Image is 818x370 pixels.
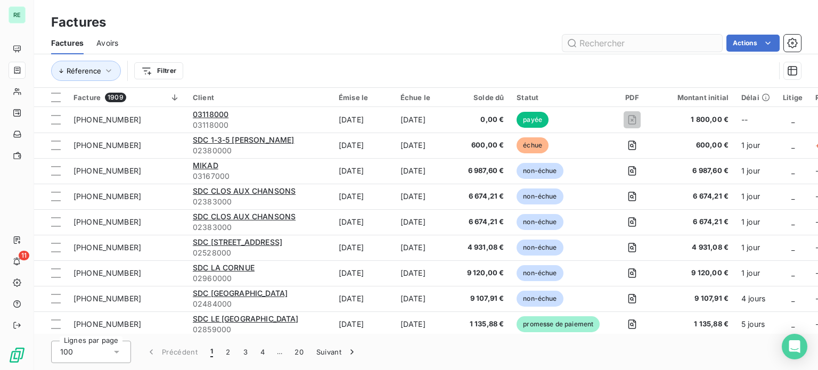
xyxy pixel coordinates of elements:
button: 1 [204,341,219,363]
span: 02960000 [193,273,326,284]
span: 9 120,00 € [665,268,729,278]
span: [PHONE_NUMBER] [73,319,141,328]
td: [DATE] [394,209,456,235]
td: [DATE] [332,311,394,337]
button: 20 [288,341,310,363]
span: Avoirs [96,38,118,48]
div: Émise le [339,93,388,102]
td: [DATE] [332,286,394,311]
span: 02528000 [193,248,326,258]
button: Suivant [310,341,364,363]
span: [PHONE_NUMBER] [73,294,141,303]
input: Rechercher [562,35,722,52]
span: non-échue [517,240,563,256]
span: non-échue [517,163,563,179]
button: Réference [51,61,121,81]
button: Actions [726,35,780,52]
div: Client [193,93,326,102]
span: 02484000 [193,299,326,309]
span: 600,00 € [462,140,504,151]
span: 6 674,21 € [665,191,729,202]
span: 02383000 [193,196,326,207]
span: [PHONE_NUMBER] [73,268,141,277]
td: 1 jour [735,209,776,235]
span: SDC 1-3-5 [PERSON_NAME] [193,135,294,144]
span: 100 [60,347,73,357]
button: Précédent [140,341,204,363]
span: 9 107,91 € [665,293,729,304]
td: [DATE] [394,235,456,260]
td: [DATE] [332,260,394,286]
span: non-échue [517,214,563,230]
span: non-échue [517,265,563,281]
span: 600,00 € [665,140,729,151]
div: Solde dû [462,93,504,102]
td: 1 jour [735,158,776,184]
div: RE [9,6,26,23]
span: SDC [GEOGRAPHIC_DATA] [193,289,288,298]
span: SDC CLOS AUX CHANSONS [193,212,296,221]
span: _ [791,192,795,201]
span: 9 107,91 € [462,293,504,304]
td: 4 jours [735,286,776,311]
div: Délai [741,93,770,102]
span: [PHONE_NUMBER] [73,141,141,150]
span: promesse de paiement [517,316,600,332]
td: [DATE] [332,209,394,235]
span: 1909 [105,93,126,102]
span: 0,00 € [462,114,504,125]
span: 03118000 [193,110,228,119]
span: [PHONE_NUMBER] [73,115,141,124]
span: [PHONE_NUMBER] [73,192,141,201]
span: _ [791,294,795,303]
span: 4 931,08 € [665,242,729,253]
span: Réference [67,67,101,75]
td: [DATE] [332,235,394,260]
span: _ [791,217,795,226]
td: [DATE] [394,107,456,133]
span: MIKAD [193,161,218,170]
span: [PHONE_NUMBER] [73,217,141,226]
span: 4 931,08 € [462,242,504,253]
span: 03118000 [193,120,326,130]
td: [DATE] [332,158,394,184]
span: 02380000 [193,145,326,156]
button: 3 [237,341,254,363]
span: SDC [STREET_ADDRESS] [193,237,282,246]
td: 1 jour [735,184,776,209]
span: 1 [210,347,213,357]
span: SDC CLOS AUX CHANSONS [193,186,296,195]
span: Factures [51,38,84,48]
td: 1 jour [735,235,776,260]
td: [DATE] [394,133,456,158]
span: … [271,343,288,360]
span: 11 [19,251,29,260]
span: _ [791,141,795,150]
div: Open Intercom Messenger [782,334,807,359]
td: [DATE] [394,158,456,184]
span: SDC LA CORNUE [193,263,255,272]
img: Logo LeanPay [9,347,26,364]
span: 02859000 [193,324,326,335]
span: Facture [73,93,101,102]
div: Litige [783,93,803,102]
div: PDF [612,93,651,102]
span: _ [791,319,795,328]
div: Montant initial [665,93,729,102]
span: échue [517,137,549,153]
button: 2 [219,341,236,363]
span: 1 135,88 € [462,319,504,330]
td: [DATE] [394,184,456,209]
td: 1 jour [735,133,776,158]
span: 6 987,60 € [665,166,729,176]
span: 1 800,00 € [665,114,729,125]
span: 6 987,60 € [462,166,504,176]
td: [DATE] [332,133,394,158]
td: -- [735,107,776,133]
span: 02383000 [193,222,326,233]
td: [DATE] [394,260,456,286]
td: [DATE] [394,311,456,337]
span: 03167000 [193,171,326,182]
span: [PHONE_NUMBER] [73,166,141,175]
button: Filtrer [134,62,183,79]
